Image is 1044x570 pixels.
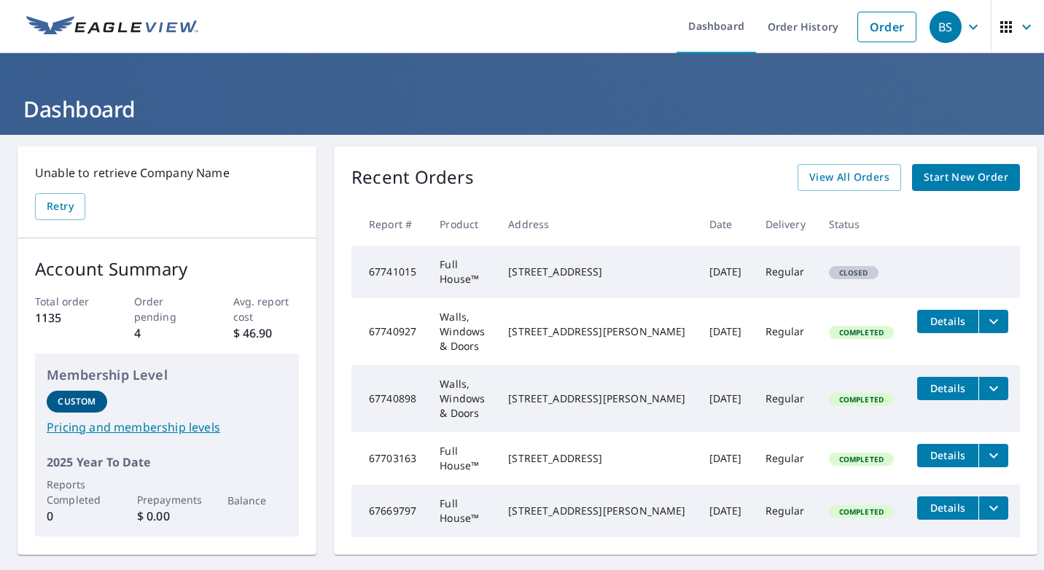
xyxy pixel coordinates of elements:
[917,310,978,333] button: detailsBtn-67740927
[830,454,892,464] span: Completed
[698,203,754,246] th: Date
[428,246,496,298] td: Full House™
[698,246,754,298] td: [DATE]
[698,365,754,432] td: [DATE]
[754,203,817,246] th: Delivery
[137,507,198,525] p: $ 0.00
[798,164,901,191] a: View All Orders
[134,294,200,324] p: Order pending
[508,391,685,406] div: [STREET_ADDRESS][PERSON_NAME]
[227,493,288,508] p: Balance
[917,377,978,400] button: detailsBtn-67740898
[754,485,817,537] td: Regular
[351,246,428,298] td: 67741015
[698,485,754,537] td: [DATE]
[47,198,74,216] span: Retry
[47,418,287,436] a: Pricing and membership levels
[978,310,1008,333] button: filesDropdownBtn-67740927
[351,203,428,246] th: Report #
[930,11,962,43] div: BS
[978,444,1008,467] button: filesDropdownBtn-67703163
[978,377,1008,400] button: filesDropdownBtn-67740898
[351,164,474,191] p: Recent Orders
[912,164,1020,191] a: Start New Order
[351,485,428,537] td: 67669797
[830,268,877,278] span: Closed
[35,193,85,220] button: Retry
[233,294,300,324] p: Avg. report cost
[830,394,892,405] span: Completed
[351,298,428,365] td: 67740927
[917,496,978,520] button: detailsBtn-67669797
[496,203,697,246] th: Address
[857,12,916,42] a: Order
[508,504,685,518] div: [STREET_ADDRESS][PERSON_NAME]
[926,314,970,328] span: Details
[508,451,685,466] div: [STREET_ADDRESS]
[698,432,754,485] td: [DATE]
[428,485,496,537] td: Full House™
[830,327,892,337] span: Completed
[830,507,892,517] span: Completed
[428,203,496,246] th: Product
[351,432,428,485] td: 67703163
[428,298,496,365] td: Walls, Windows & Doors
[47,365,287,385] p: Membership Level
[754,365,817,432] td: Regular
[58,395,96,408] p: Custom
[35,164,299,181] p: Unable to retrieve Company Name
[35,256,299,282] p: Account Summary
[978,496,1008,520] button: filesDropdownBtn-67669797
[47,453,287,471] p: 2025 Year To Date
[754,432,817,485] td: Regular
[698,298,754,365] td: [DATE]
[428,432,496,485] td: Full House™
[26,16,198,38] img: EV Logo
[47,507,107,525] p: 0
[917,444,978,467] button: detailsBtn-67703163
[817,203,905,246] th: Status
[233,324,300,342] p: $ 46.90
[926,448,970,462] span: Details
[17,94,1027,124] h1: Dashboard
[809,168,889,187] span: View All Orders
[35,294,101,309] p: Total order
[35,309,101,327] p: 1135
[134,324,200,342] p: 4
[924,168,1008,187] span: Start New Order
[926,381,970,395] span: Details
[926,501,970,515] span: Details
[508,324,685,339] div: [STREET_ADDRESS][PERSON_NAME]
[137,492,198,507] p: Prepayments
[351,365,428,432] td: 67740898
[754,246,817,298] td: Regular
[754,298,817,365] td: Regular
[47,477,107,507] p: Reports Completed
[508,265,685,279] div: [STREET_ADDRESS]
[428,365,496,432] td: Walls, Windows & Doors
